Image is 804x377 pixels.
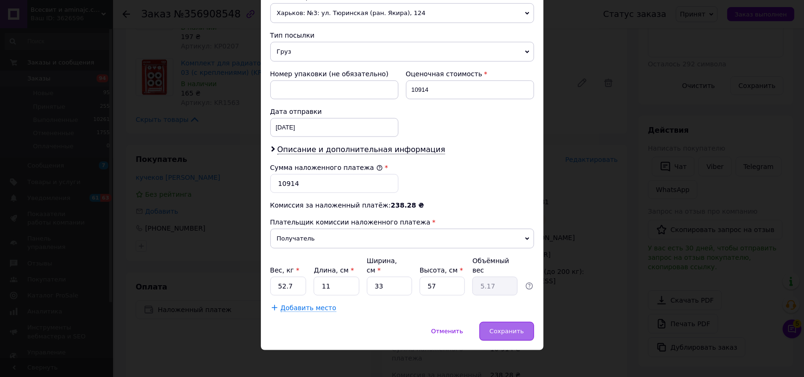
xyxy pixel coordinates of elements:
[270,266,300,274] label: Вес, кг
[314,266,354,274] label: Длина, см
[489,328,524,335] span: Сохранить
[281,304,337,312] span: Добавить место
[270,69,398,79] div: Номер упаковки (не обязательно)
[270,42,534,62] span: Груз
[367,257,397,274] label: Ширина, см
[270,32,315,39] span: Тип посылки
[420,266,463,274] label: Высота, см
[270,3,534,23] span: Харьков: №3: ул. Тюринская (ран. Якира), 124
[270,218,430,226] span: Плательщик комиссии наложенного платежа
[270,201,534,210] div: Комиссия за наложенный платёж:
[472,256,518,275] div: Объёмный вес
[270,107,398,116] div: Дата отправки
[277,145,446,154] span: Описание и дополнительная информация
[431,328,463,335] span: Отменить
[270,229,534,249] span: Получатель
[270,164,383,171] label: Сумма наложенного платежа
[406,69,534,79] div: Оценочная стоимость
[391,201,424,209] span: 238.28 ₴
